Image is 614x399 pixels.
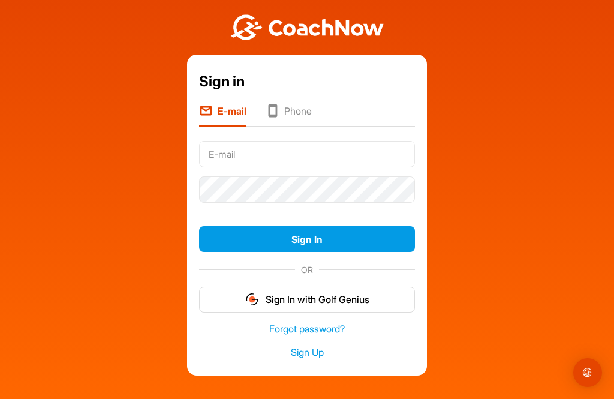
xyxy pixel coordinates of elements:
a: Forgot password? [199,322,415,336]
input: E-mail [199,141,415,167]
button: Sign In with Golf Genius [199,287,415,313]
div: Open Intercom Messenger [573,358,602,387]
span: OR [295,263,319,276]
img: BwLJSsUCoWCh5upNqxVrqldRgqLPVwmV24tXu5FoVAoFEpwwqQ3VIfuoInZCoVCoTD4vwADAC3ZFMkVEQFDAAAAAElFTkSuQmCC [229,14,385,40]
a: Sign Up [199,346,415,359]
div: Sign in [199,71,415,92]
img: gg_logo [245,292,260,307]
button: Sign In [199,226,415,252]
li: E-mail [199,104,246,127]
li: Phone [266,104,312,127]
